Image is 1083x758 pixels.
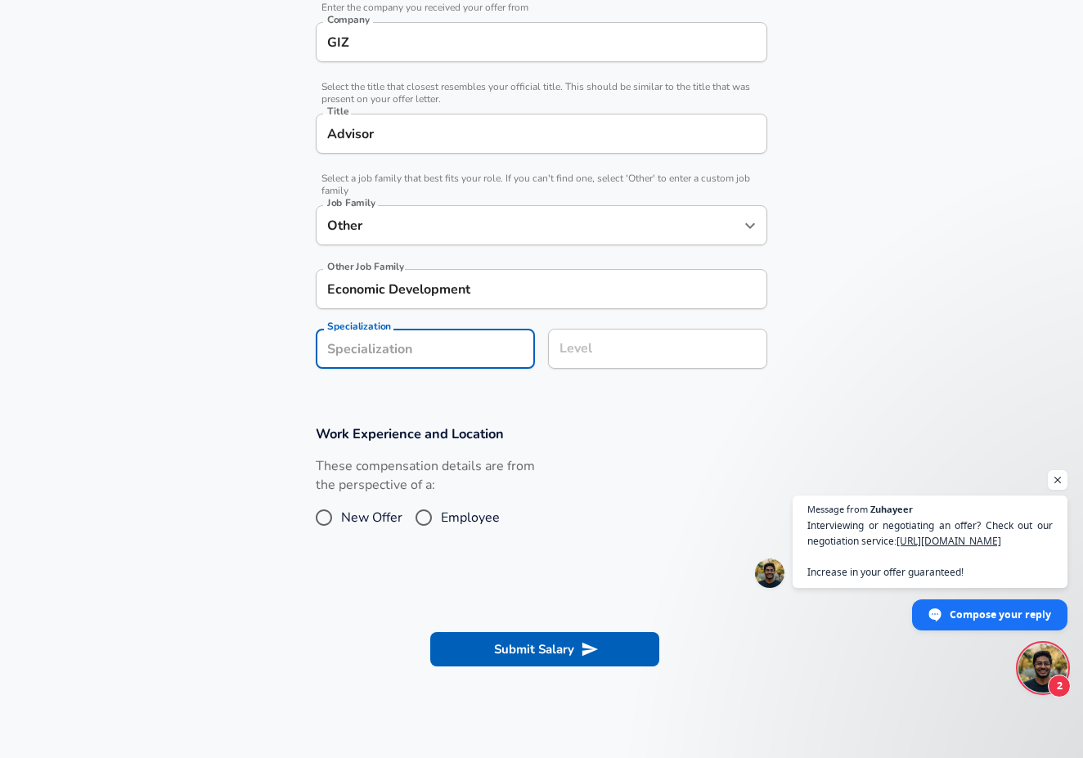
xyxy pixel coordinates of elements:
span: Interviewing or negotiating an offer? Check out our negotiation service: Increase in your offer g... [807,518,1053,580]
button: Submit Salary [430,632,659,666]
label: Other Job Family [327,262,404,271]
input: Software Engineer [323,213,735,238]
span: New Offer [341,508,402,527]
span: Select a job family that best fits your role. If you can't find one, select 'Other' to enter a cu... [316,173,767,197]
span: 2 [1048,675,1071,697]
label: Title [327,106,348,116]
span: Employee [441,508,500,527]
span: Zuhayeer [870,505,913,514]
input: Google [323,29,760,55]
input: L3 [555,336,760,361]
input: Other Job Family [316,269,767,309]
label: Company [327,15,370,25]
span: Compose your reply [950,600,1051,629]
span: Select the title that closest resembles your official title. This should be similar to the title ... [316,81,767,105]
label: Specialization [327,321,391,331]
button: Open [739,214,762,237]
h3: Work Experience and Location [316,424,767,443]
label: Job Family [327,198,375,208]
input: Specialization [316,329,535,369]
div: Open chat [1018,644,1067,693]
input: Software Engineer [323,121,760,146]
span: Enter the company you received your offer from [316,2,767,14]
span: Message from [807,505,868,514]
label: These compensation details are from the perspective of a: [316,457,535,495]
